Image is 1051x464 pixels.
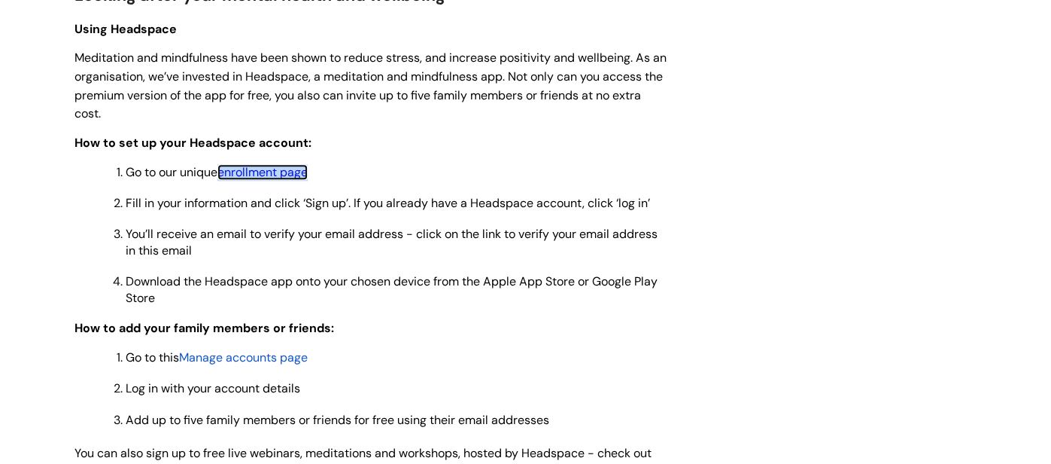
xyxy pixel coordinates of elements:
[126,380,300,396] span: Log in with your account details
[217,164,308,180] a: enrollment page
[126,195,650,211] span: Fill in your information and click ‘Sign up’. If you already have a Headspace account, click ‘log...
[74,21,177,37] span: Using Headspace
[126,412,549,428] span: Add up to five family members or friends for free using their email addresses
[179,350,308,365] a: Manage accounts page
[74,135,311,151] span: How to set up your Headspace account:
[126,164,308,180] span: Go to our unique
[74,320,334,336] span: How to add your family members or friends:
[74,50,667,121] span: Meditation and mindfulness have been shown to reduce stress, and increase positivity and wellbein...
[126,273,658,306] span: Download the Headspace app onto your chosen device from the Apple App Store or Google Play Store
[126,350,179,365] span: Go to this
[126,226,658,258] span: You’ll receive an email to verify your email address - click on the link to verify your email add...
